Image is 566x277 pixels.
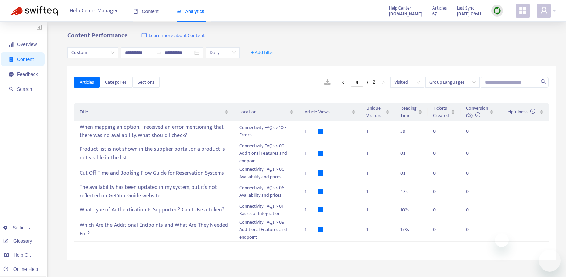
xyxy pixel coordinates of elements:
span: Article Views [305,108,350,116]
div: 0 [466,150,480,157]
div: 1 [305,226,318,233]
span: Learn more about Content [149,32,205,40]
span: Articles [80,79,94,86]
span: Reading Time [400,104,417,119]
span: Daily [210,48,236,58]
div: 1 [366,150,389,157]
div: When mapping an option, I received an error mentioning that there was no availability. What shoul... [80,121,228,141]
span: appstore [519,6,527,15]
div: 1 [366,169,389,177]
button: left [338,78,348,86]
li: Previous Page [338,78,348,86]
td: Connectivity FAQs > 01 - Basics of Integration [234,202,299,218]
li: Next Page [378,78,389,86]
div: Cut-Off Time and Booking Flow Guide for Reservation Systems [80,167,228,179]
span: Unique Visitors [366,104,384,119]
span: Content [17,56,34,62]
div: 1 [366,188,389,195]
img: sync.dc5367851b00ba804db3.png [493,6,501,15]
button: Sections [132,77,160,88]
div: 1 [366,128,389,135]
div: 1 [305,169,318,177]
span: Tickets Created [433,104,450,119]
div: Product list is not shown in the supplier portal, or a product is not visible in the list [80,144,228,163]
td: Connectivity FAQs > 06 - Availability and prices [234,165,299,181]
a: Learn more about Content [141,32,205,40]
iframe: Button to launch messaging window [539,250,561,272]
span: Title [80,108,223,116]
span: container [9,57,14,62]
span: signal [9,42,14,47]
div: 1 [305,188,318,195]
span: to [156,50,162,55]
div: 0 [466,206,480,214]
span: / [367,79,368,85]
span: Analytics [176,9,204,14]
span: Location [239,108,288,116]
th: Location [234,103,299,121]
span: area-chart [176,9,181,14]
span: Categories [105,79,127,86]
a: Online Help [3,266,38,272]
li: 2/2 [351,78,375,86]
div: 0 [466,169,480,177]
div: 1 [305,150,318,157]
span: message [9,72,14,77]
strong: [DATE] 09:41 [457,10,481,18]
div: 173 s [400,226,422,233]
div: 0 [466,188,480,195]
img: Swifteq [10,6,58,16]
div: 102 s [400,206,422,214]
div: 0 [433,128,447,135]
span: search [541,79,546,84]
span: Group Languages [429,77,476,87]
div: 0 [433,206,447,214]
span: Help Centers [14,252,41,258]
td: Connectivity FAQs > 06 - Availability and prices [234,181,299,202]
div: 1 [305,128,318,135]
span: Help Center [389,4,411,12]
span: Overview [17,42,37,47]
strong: 67 [432,10,437,18]
td: Connectivity FAQs > 10 - Errors [234,121,299,142]
span: Sections [138,79,154,86]
span: + Add filter [251,49,274,57]
span: Last Sync [457,4,474,12]
span: Content [133,9,159,14]
button: Categories [100,77,132,88]
div: The availability has been updated in my system, but it’s not reflected on GetYourGuide website [80,182,228,201]
div: 3 s [400,128,422,135]
div: What Type of Authentication Is Supported? Can I Use a Token? [80,204,228,215]
td: Connectivity FAQs > 09 - Additional Features and endpoint [234,218,299,242]
button: right [378,78,389,86]
span: Help Center Manager [70,4,118,17]
span: Feedback [17,71,38,77]
a: [DOMAIN_NAME] [389,10,422,18]
img: image-link [141,33,147,38]
div: 0 [466,128,480,135]
th: Reading Time [395,103,428,121]
span: user [540,6,548,15]
th: Article Views [299,103,361,121]
button: + Add filter [246,47,279,58]
th: Unique Visitors [361,103,395,121]
span: Custom [71,48,114,58]
th: Tickets Created [428,103,461,121]
span: book [133,9,138,14]
span: Articles [432,4,447,12]
span: Visited [394,77,420,87]
div: 1 [305,206,318,214]
div: 1 [366,226,389,233]
td: Connectivity FAQs > 09 - Additional Features and endpoint [234,142,299,165]
a: Settings [3,225,30,230]
div: 0 [433,226,447,233]
iframe: Close message [495,233,509,247]
button: Articles [74,77,100,88]
div: 0 s [400,150,422,157]
span: swap-right [156,50,162,55]
div: 43 s [400,188,422,195]
a: Glossary [3,238,32,244]
b: Content Performance [67,30,128,41]
div: 0 [433,150,447,157]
